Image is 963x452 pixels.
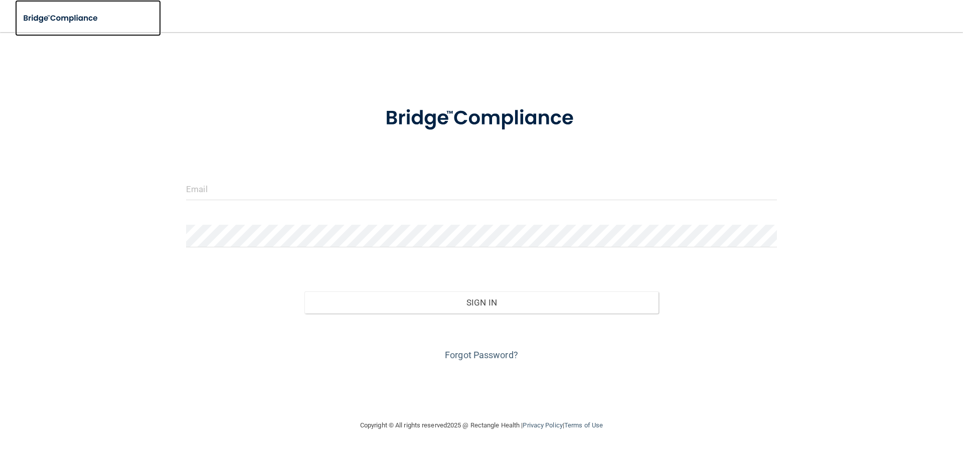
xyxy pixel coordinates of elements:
img: bridge_compliance_login_screen.278c3ca4.svg [365,92,598,144]
img: bridge_compliance_login_screen.278c3ca4.svg [15,8,107,29]
input: Email [186,178,777,200]
div: Copyright © All rights reserved 2025 @ Rectangle Health | | [298,409,665,441]
a: Privacy Policy [523,421,562,429]
button: Sign In [304,291,659,314]
a: Forgot Password? [445,350,518,360]
a: Terms of Use [564,421,603,429]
